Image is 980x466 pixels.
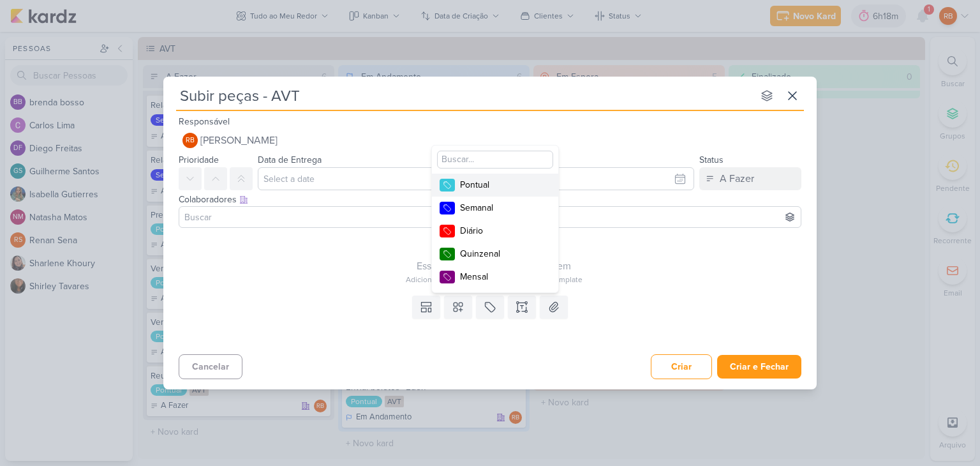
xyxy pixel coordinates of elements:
[179,274,809,285] div: Adicione um item abaixo ou selecione um template
[179,259,809,274] div: Esse kard não possui nenhum item
[720,171,754,186] div: A Fazer
[432,197,558,220] button: Semanal
[179,193,801,206] div: Colaboradores
[460,224,543,237] div: Diário
[179,116,230,127] label: Responsável
[182,133,198,148] div: Rogerio Bispo
[182,209,798,225] input: Buscar
[432,220,558,243] button: Diário
[699,154,724,165] label: Status
[179,129,801,152] button: RB [PERSON_NAME]
[176,84,753,107] input: Kard Sem Título
[258,154,322,165] label: Data de Entrega
[699,167,801,190] button: A Fazer
[186,137,195,144] p: RB
[432,243,558,266] button: Quinzenal
[432,266,558,289] button: Mensal
[200,133,278,148] span: [PERSON_NAME]
[651,354,712,379] button: Criar
[179,354,242,379] button: Cancelar
[460,178,543,192] div: Pontual
[717,355,801,379] button: Criar e Fechar
[258,167,694,190] input: Select a date
[179,154,219,165] label: Prioridade
[460,201,543,214] div: Semanal
[460,270,543,283] div: Mensal
[460,247,543,260] div: Quinzenal
[432,174,558,197] button: Pontual
[437,151,553,169] input: Buscar...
